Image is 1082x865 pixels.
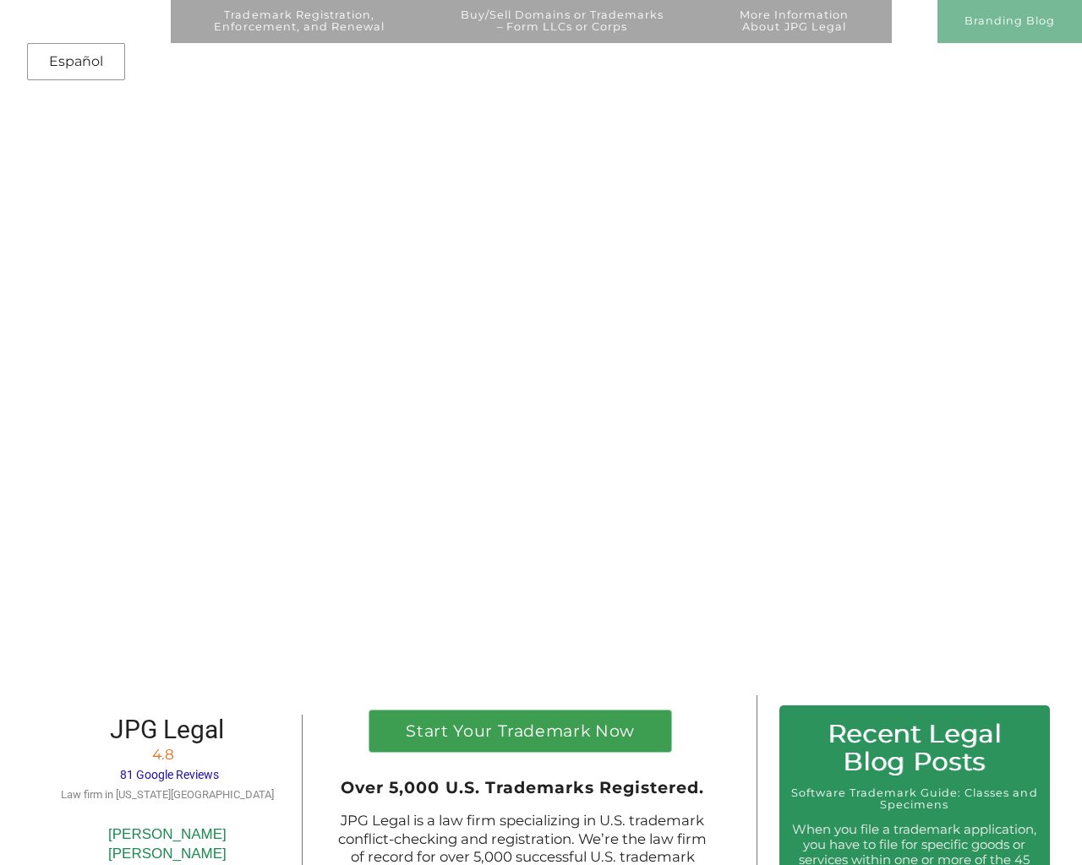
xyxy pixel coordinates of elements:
[916,27,934,45] img: gif;base64,R0lGODlhAQABAAAAACH5BAEKAAEALAAAAAABAAEAAAICTAEAOw==
[369,710,670,752] a: Start Your Trademark Now
[341,777,704,797] span: Over 5,000 U.S. Trademarks Registered.
[791,786,1038,811] a: Software Trademark Guide: Classes and Specimens
[152,746,174,763] span: 4.8
[428,9,697,52] a: Buy/Sell Domains or Trademarks– Form LLCs or Corps
[380,723,660,748] h1: Start Your Trademark Now
[61,725,274,802] a: JPG Legal 4.8 81 Google Reviews Law firm in [US_STATE][GEOGRAPHIC_DATA]
[32,46,120,77] a: Español
[110,715,224,744] span: JPG Legal
[120,768,219,781] span: 81 Google Reviews
[828,718,1002,777] span: Recent Legal Blog Posts
[182,9,417,52] a: Trademark Registration,Enforcement, and Renewal
[916,3,934,21] img: gif;base64,R0lGODlhAQABAAAAACH5BAEKAAEALAAAAAABAAEAAAICTAEAOw==
[708,9,882,52] a: More InformationAbout JPG Legal
[61,788,274,801] span: Law firm in [US_STATE][GEOGRAPHIC_DATA]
